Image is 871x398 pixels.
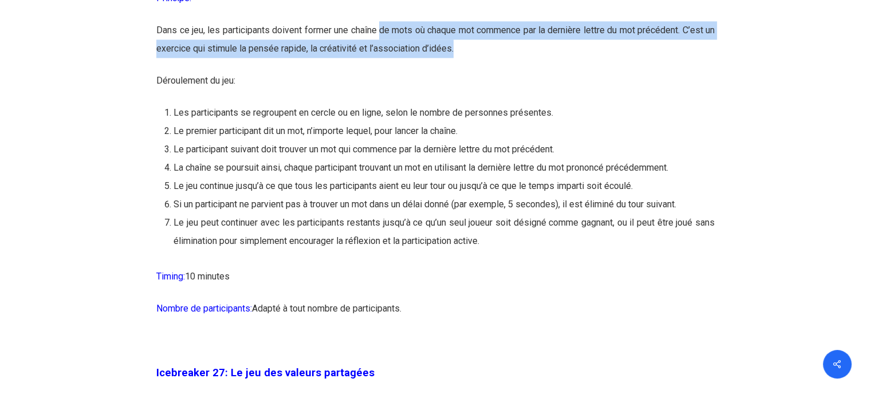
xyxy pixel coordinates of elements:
[174,214,715,250] li: Le jeu peut continuer avec les participants restants jusqu’à ce qu’un seul joueur soit désigné co...
[156,300,715,332] p: Adapté à tout nombre de participants.
[156,271,185,282] span: Timing:
[174,177,715,195] li: Le jeu continue jusqu’à ce que tous les participants aient eu leur tour ou jusqu’à ce que le temp...
[174,159,715,177] li: La chaîne se poursuit ainsi, chaque participant trouvant un mot en utilisant la dernière lettre d...
[174,195,715,214] li: Si un participant ne parvient pas à trouver un mot dans un délai donné (par exemple, 5 secondes),...
[174,140,715,159] li: Le participant suivant doit trouver un mot qui commence par la dernière lettre du mot précédent.
[156,21,715,72] p: Dans ce jeu, les participants doivent former une chaîne de mots où chaque mot commence par la der...
[174,104,715,122] li: Les participants se regroupent en cercle ou en ligne, selon le nombre de personnes présentes.
[156,72,715,104] p: Déroulement du jeu:
[174,122,715,140] li: Le premier participant dit un mot, n’importe lequel, pour lancer la chaîne.
[156,367,375,379] strong: Icebreaker 27: Le jeu des valeurs partagées
[156,267,715,300] p: 10 minutes
[156,303,252,314] span: Nombre de participants:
